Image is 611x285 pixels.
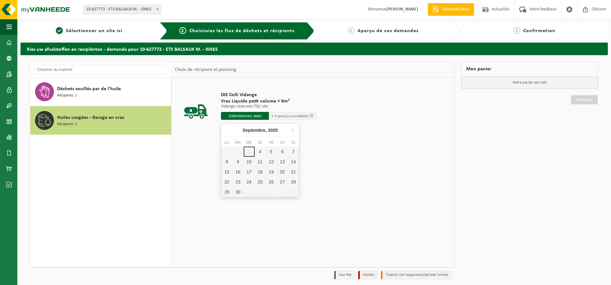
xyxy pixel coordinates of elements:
div: 12 [266,157,277,167]
div: 1 [244,187,255,197]
div: 28 [288,177,299,187]
div: 14 [288,157,299,167]
div: Di [288,139,299,146]
div: 25 [255,177,266,187]
div: 4 [277,187,288,197]
div: 15 [221,167,232,177]
span: Récipients: 1 [57,93,77,99]
div: 22 [221,177,232,187]
div: 18 [255,167,266,177]
span: 10-627772 - ETS BALSAUX M. - ISNES [83,5,161,14]
div: 5 [288,187,299,197]
span: Aperçu de vos demandes [358,28,418,33]
span: 3 [347,27,354,34]
div: 10 [244,157,255,167]
a: Demande devis [428,3,474,16]
div: Lu [221,139,232,146]
span: Demande devis [441,6,471,13]
div: 19 [266,167,277,177]
div: Ma [232,139,243,146]
div: 5 [266,147,277,157]
div: 3 [266,187,277,197]
strong: [PERSON_NAME] [387,7,418,12]
p: Vidange réservoir/ fût/ silo [221,104,317,109]
div: 6 [277,147,288,157]
div: 27 [277,177,288,187]
input: Chercher du matériel [33,65,168,74]
span: 4 [513,27,520,34]
div: 23 [232,177,243,187]
div: 16 [232,167,243,177]
div: 30 [232,187,243,197]
i: 2025 [268,128,278,132]
div: Septembre, [240,125,280,135]
div: 9 [232,157,243,167]
div: Choix de récipient et planning [172,62,240,78]
div: 26 [266,177,277,187]
span: Récipients: 1 [57,121,77,127]
button: Déchets souillés par de l'huile Récipients: 1 [30,78,171,106]
button: Huiles usagées - Garage en vrac Récipients: 1 [30,106,171,135]
div: 13 [277,157,288,167]
span: Choisissiez les flux de déchets et récipients [189,28,294,33]
div: Je [255,139,266,146]
li: Tijdelijk niet toegestaan/période limitée [381,271,452,279]
div: 29 [221,187,232,197]
a: Continuer [571,95,598,104]
h2: Kies uw afvalstoffen en recipiënten - demande pour 10-627772 - ETS BALSAUX M. - ISNES [21,43,608,55]
div: 2 [255,187,266,197]
div: Mon panier [461,61,598,77]
div: 21 [288,167,299,177]
a: 1Sélectionner un site ici [24,27,155,35]
p: Votre panier est vide [461,77,598,89]
span: DIS Colli Vidange [221,92,317,98]
li: Jour fixe [334,271,355,279]
span: Vrac Liquide petit volume < 6m³ [221,98,317,104]
div: 20 [277,167,288,177]
div: 11 [255,157,266,167]
div: 8 [221,157,232,167]
span: Confirmation [523,28,555,33]
div: Ve [266,139,277,146]
span: 10-627772 - ETS BALSAUX M. - ISNES [84,5,161,14]
span: Huiles usagées - Garage en vrac [57,114,124,121]
div: 4 [255,147,266,157]
span: Sélectionner un site ici [66,28,122,33]
input: Sélectionnez date [221,112,269,120]
span: 1 [56,27,63,34]
div: Me [244,139,255,146]
div: 7 [288,147,299,157]
div: 17 [244,167,255,177]
div: Sa [277,139,288,146]
span: + 5 jour(s) ouvrable(s) [272,114,309,118]
div: 24 [244,177,255,187]
span: Déchets souillés par de l'huile [57,85,121,93]
li: Holiday [358,271,378,279]
span: 2 [179,27,186,34]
